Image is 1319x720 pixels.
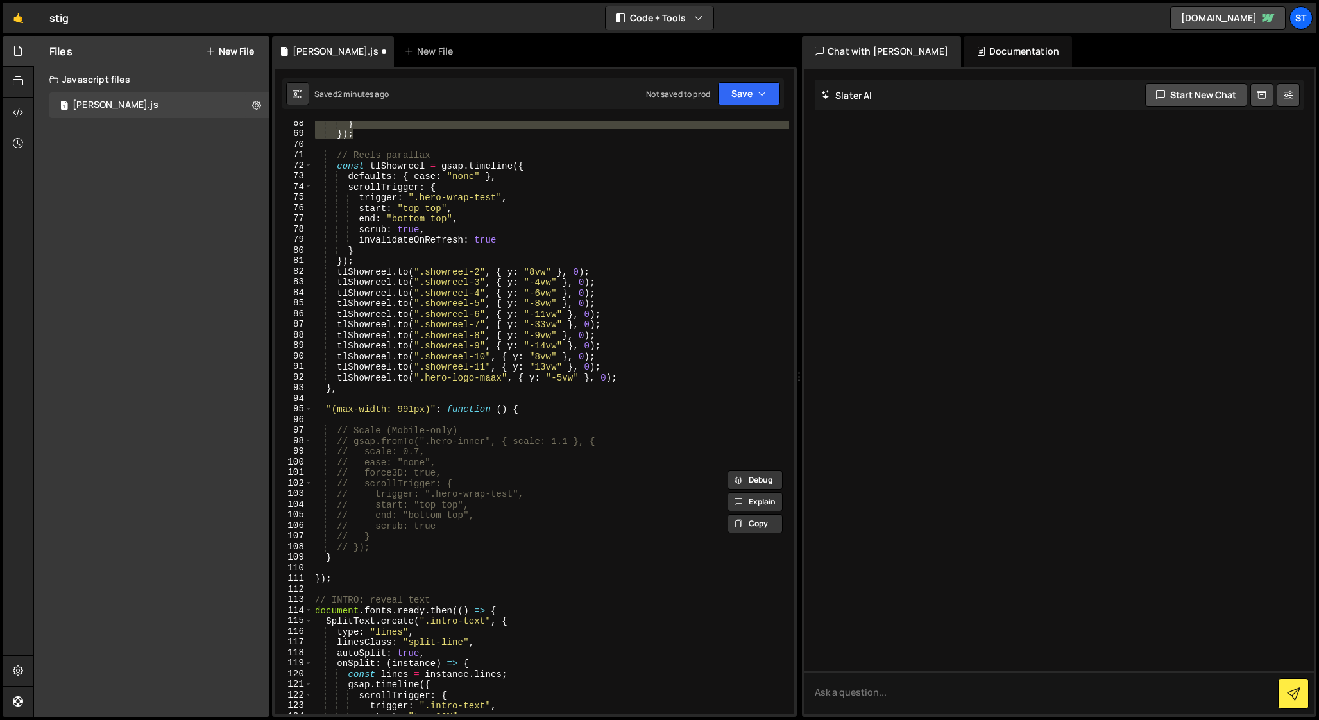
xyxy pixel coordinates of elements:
[275,255,312,266] div: 81
[718,82,780,105] button: Save
[275,446,312,457] div: 99
[275,182,312,193] div: 74
[275,573,312,584] div: 111
[275,171,312,182] div: 73
[275,669,312,680] div: 120
[275,647,312,658] div: 118
[275,277,312,287] div: 83
[1145,83,1247,107] button: Start new chat
[275,415,312,425] div: 96
[275,298,312,309] div: 85
[275,531,312,542] div: 107
[72,99,158,111] div: [PERSON_NAME].js
[275,594,312,605] div: 113
[275,436,312,447] div: 98
[275,499,312,510] div: 104
[606,6,713,30] button: Code + Tools
[275,467,312,478] div: 101
[293,45,379,58] div: [PERSON_NAME].js
[1289,6,1313,30] a: St
[275,637,312,647] div: 117
[821,89,872,101] h2: Slater AI
[275,542,312,553] div: 108
[275,425,312,436] div: 97
[275,615,312,626] div: 115
[275,287,312,298] div: 84
[60,101,68,112] span: 1
[275,150,312,160] div: 71
[275,192,312,203] div: 75
[3,3,34,33] a: 🤙
[275,690,312,701] div: 122
[728,514,783,533] button: Copy
[275,340,312,351] div: 89
[1170,6,1286,30] a: [DOMAIN_NAME]
[275,319,312,330] div: 87
[275,361,312,372] div: 91
[275,139,312,150] div: 70
[275,552,312,563] div: 109
[404,45,458,58] div: New File
[275,203,312,214] div: 76
[802,36,961,67] div: Chat with [PERSON_NAME]
[275,679,312,690] div: 121
[275,128,312,139] div: 69
[275,510,312,520] div: 105
[275,245,312,256] div: 80
[49,92,269,118] div: 16026/42920.js
[275,700,312,711] div: 123
[206,46,254,56] button: New File
[275,266,312,277] div: 82
[275,404,312,415] div: 95
[275,330,312,341] div: 88
[314,89,389,99] div: Saved
[275,605,312,616] div: 114
[275,309,312,320] div: 86
[275,234,312,245] div: 79
[646,89,710,99] div: Not saved to prod
[275,478,312,489] div: 102
[275,118,312,129] div: 68
[275,584,312,595] div: 112
[275,520,312,531] div: 106
[275,213,312,224] div: 77
[275,658,312,669] div: 119
[275,351,312,362] div: 90
[49,10,69,26] div: stig
[275,626,312,637] div: 116
[275,393,312,404] div: 94
[34,67,269,92] div: Javascript files
[275,160,312,171] div: 72
[49,44,72,58] h2: Files
[728,470,783,490] button: Debug
[275,372,312,383] div: 92
[964,36,1072,67] div: Documentation
[275,488,312,499] div: 103
[275,224,312,235] div: 78
[728,492,783,511] button: Explain
[275,457,312,468] div: 100
[337,89,389,99] div: 2 minutes ago
[275,382,312,393] div: 93
[275,563,312,574] div: 110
